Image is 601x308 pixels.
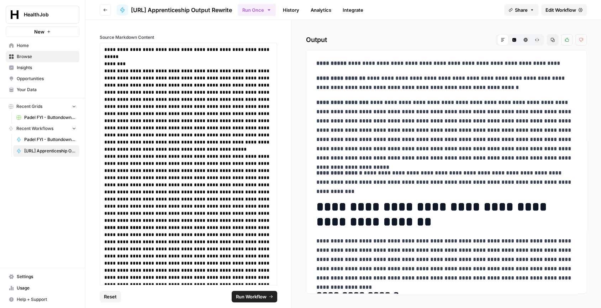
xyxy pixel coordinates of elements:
span: Share [515,6,528,14]
button: Workspace: HealthJob [6,6,79,24]
button: Reset [100,291,121,302]
span: Help + Support [17,296,76,303]
button: Recent Grids [6,101,79,112]
a: [URL] Apprenticeship Output Rewrite [13,145,79,157]
span: Padel FYI - Buttondown -Newsletter Generation Grid [24,114,76,121]
button: Run Workflow [232,291,277,302]
span: Browse [17,53,76,60]
a: Edit Workflow [541,4,587,16]
span: Edit Workflow [545,6,576,14]
a: Your Data [6,84,79,95]
a: Settings [6,271,79,282]
span: Opportunities [17,75,76,82]
span: New [34,28,44,35]
a: Padel FYI - Buttondown -Newsletter Generation [13,134,79,145]
button: New [6,26,79,37]
span: Your Data [17,87,76,93]
span: Reset [104,293,117,300]
button: Help + Support [6,294,79,305]
span: Home [17,42,76,49]
span: Recent Workflows [16,125,53,132]
h2: Output [306,34,587,46]
button: Recent Workflows [6,123,79,134]
a: Analytics [306,4,336,16]
a: Integrate [338,4,368,16]
a: Browse [6,51,79,62]
span: Run Workflow [236,293,267,300]
button: Run Once [238,4,276,16]
a: Insights [6,62,79,73]
span: [URL] Apprenticeship Output Rewrite [24,148,76,154]
span: Insights [17,64,76,71]
img: HealthJob Logo [8,8,21,21]
span: Padel FYI - Buttondown -Newsletter Generation [24,136,76,143]
a: Home [6,40,79,51]
span: HealthJob [24,11,67,18]
span: Usage [17,285,76,291]
label: Source Markdown Content [100,34,277,41]
a: Usage [6,282,79,294]
span: Recent Grids [16,103,42,110]
span: [URL] Apprenticeship Output Rewrite [131,6,232,14]
a: Padel FYI - Buttondown -Newsletter Generation Grid [13,112,79,123]
button: Share [504,4,538,16]
a: [URL] Apprenticeship Output Rewrite [117,4,232,16]
a: Opportunities [6,73,79,84]
a: History [279,4,304,16]
span: Settings [17,273,76,280]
